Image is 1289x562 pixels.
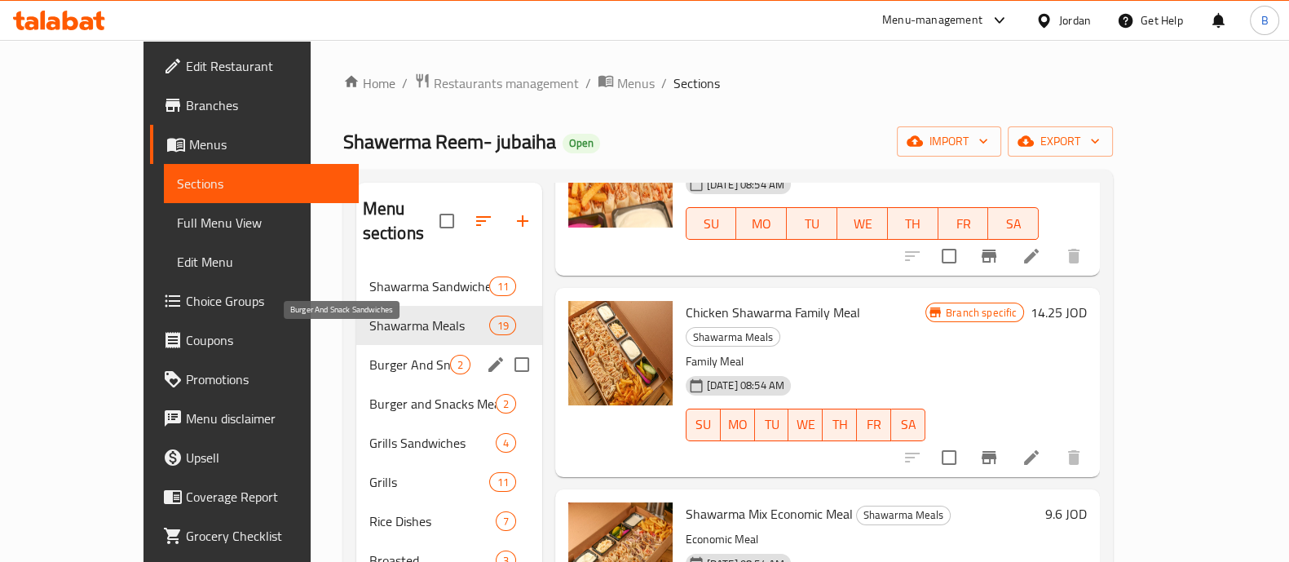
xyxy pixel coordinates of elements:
span: SU [693,212,731,236]
span: B [1260,11,1268,29]
span: FR [945,212,982,236]
span: TH [829,413,850,436]
span: Shawarma Mix Economic Meal [686,502,853,526]
span: Shawarma Sandwiches [369,277,490,296]
button: import [897,126,1001,157]
a: Choice Groups [150,281,359,321]
button: delete [1054,237,1093,276]
span: Shawerma Reem- jubaiha [343,123,556,160]
span: TU [793,212,831,236]
div: Shawarma Meals19 [356,306,542,345]
button: SA [891,409,925,441]
li: / [402,73,408,93]
span: Edit Menu [177,252,346,272]
span: Promotions [186,370,346,389]
button: FR [938,207,989,240]
a: Menus [150,125,359,164]
button: export [1008,126,1113,157]
span: SU [693,413,714,436]
a: Full Menu View [164,203,359,242]
span: Menus [189,135,346,154]
div: Grills11 [356,462,542,502]
span: import [910,131,988,152]
span: Shawarma Meals [686,328,779,347]
span: Sections [673,73,720,93]
a: Promotions [150,360,359,399]
h6: 14.25 JOD [1031,301,1087,324]
span: Branch specific [939,305,1023,321]
a: Coverage Report [150,477,359,516]
span: TH [894,212,932,236]
span: Branches [186,95,346,115]
span: MO [743,212,780,236]
li: / [585,73,591,93]
div: Shawarma Sandwiches11 [356,267,542,306]
button: MO [736,207,787,240]
div: Open [563,134,600,153]
span: Sort sections [464,201,503,241]
button: Branch-specific-item [969,237,1009,276]
span: Select to update [932,440,966,475]
button: TH [888,207,938,240]
p: Economic Meal [686,529,1040,550]
nav: breadcrumb [343,73,1114,94]
a: Home [343,73,395,93]
span: export [1021,131,1100,152]
span: Select all sections [430,204,464,238]
span: 2 [451,357,470,373]
span: WE [795,413,816,436]
span: Sections [177,174,346,193]
span: 19 [490,318,514,334]
span: 2 [497,396,515,412]
span: Coupons [186,330,346,350]
span: Rice Dishes [369,511,496,531]
span: 11 [490,475,514,490]
a: Edit Menu [164,242,359,281]
span: 11 [490,279,514,294]
span: TU [761,413,783,436]
a: Menu disclaimer [150,399,359,438]
span: SA [995,212,1032,236]
a: Edit menu item [1022,246,1041,266]
div: Burger and Snacks Meals2 [356,384,542,423]
div: items [489,316,515,335]
span: Burger and Snacks Meals [369,394,496,414]
span: FR [863,413,885,436]
span: Chicken Shawarma Family Meal [686,300,860,325]
span: Menu disclaimer [186,409,346,428]
span: Grocery Checklist [186,526,346,546]
span: Choice Groups [186,291,346,311]
span: Open [563,136,600,150]
a: Edit menu item [1022,448,1041,467]
span: Select to update [932,239,966,273]
span: [DATE] 08:54 AM [700,177,791,192]
a: Edit Restaurant [150,46,359,86]
button: delete [1054,438,1093,477]
button: WE [837,207,888,240]
span: Upsell [186,448,346,467]
div: Menu-management [882,11,982,30]
button: FR [857,409,891,441]
a: Restaurants management [414,73,579,94]
span: SA [898,413,919,436]
button: SA [988,207,1039,240]
a: Coupons [150,321,359,360]
button: SU [686,409,721,441]
li: / [661,73,667,93]
button: Add section [503,201,542,241]
div: Grills Sandwiches4 [356,423,542,462]
span: Full Menu View [177,213,346,232]
span: Restaurants management [434,73,579,93]
div: Rice Dishes7 [356,502,542,541]
h6: 9.6 JOD [1045,502,1087,525]
a: Grocery Checklist [150,516,359,555]
button: edit [483,352,508,377]
a: Branches [150,86,359,125]
button: MO [721,409,755,441]
h2: Menu sections [363,197,439,246]
a: Sections [164,164,359,203]
span: 7 [497,514,515,529]
span: Shawarma Meals [369,316,490,335]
